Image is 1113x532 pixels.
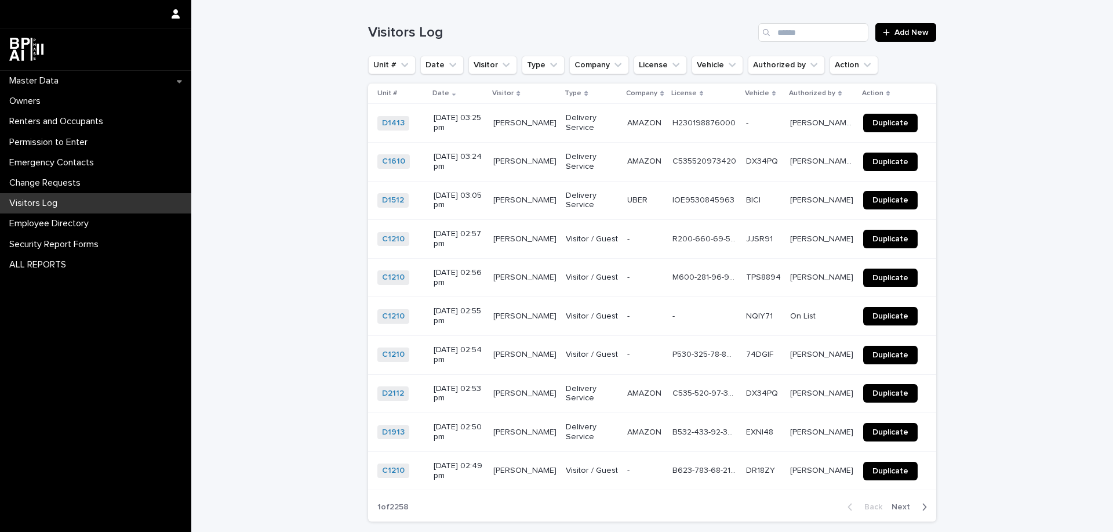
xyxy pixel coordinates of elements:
[434,152,484,172] p: [DATE] 03:24 pm
[566,273,618,283] p: Visitor / Guest
[672,232,739,244] p: R200-660-69-599-0
[5,157,103,168] p: Emergency Contacts
[790,348,856,360] p: [PERSON_NAME]
[746,309,775,321] p: NQIY71
[746,154,780,167] p: DX34PQ
[838,502,887,512] button: Back
[672,309,677,321] p: -
[5,116,112,127] p: Renters and Occupants
[434,191,484,211] p: [DATE] 03:05 pm
[382,389,404,399] a: D2112
[672,154,739,167] p: C535520973420
[368,297,936,336] tr: C1210 [DATE] 02:55 pm[PERSON_NAME][PERSON_NAME] Visitor / Guest-- -- NQIY71NQIY71 On ListOn List ...
[863,230,918,248] a: Duplicate
[368,181,936,220] tr: D1512 [DATE] 03:05 pm[PERSON_NAME][PERSON_NAME] Delivery ServiceUBERUBER IOE9530845963IOE95308459...
[566,191,618,211] p: Delivery Service
[493,386,559,399] p: LAZARO CANDANO
[863,384,918,403] a: Duplicate
[872,389,908,397] span: Duplicate
[522,56,565,74] button: Type
[566,234,618,244] p: Visitor / Guest
[566,384,618,404] p: Delivery Service
[872,196,908,204] span: Duplicate
[434,268,484,288] p: [DATE] 02:56 pm
[863,269,918,287] a: Duplicate
[9,38,43,61] img: dwgmcNfxSF6WIOOXiGgu
[368,142,936,181] tr: C1610 [DATE] 03:24 pm[PERSON_NAME][PERSON_NAME] Delivery ServiceAMAZONAMAZON C535520973420C535520...
[493,464,559,476] p: STEVEN BRACKETT
[863,307,918,325] a: Duplicate
[672,425,739,437] p: B532-433-92-345-0
[627,309,632,321] p: -
[634,56,687,74] button: License
[790,154,856,167] p: Ana Isabel Hernandez Blasini
[863,191,918,209] a: Duplicate
[468,56,517,74] button: Visitor
[5,178,90,189] p: Change Requests
[377,87,397,100] p: Unit #
[790,386,856,399] p: [PERSON_NAME]
[434,384,484,404] p: [DATE] 02:53 pm
[789,87,835,100] p: Authorized by
[382,273,405,283] a: C1210
[420,56,464,74] button: Date
[493,309,559,321] p: [PERSON_NAME]
[627,348,632,360] p: -
[5,75,68,86] p: Master Data
[672,464,739,476] p: B623-783-68-210-0
[5,259,75,270] p: ALL REPORTS
[830,56,878,74] button: Action
[493,270,559,283] p: GABRIELLE MAURY
[382,428,405,437] a: D1913
[368,493,418,522] p: 1 of 2258
[857,503,882,511] span: Back
[692,56,743,74] button: Vehicle
[434,345,484,365] p: [DATE] 02:54 pm
[566,152,618,172] p: Delivery Service
[872,235,908,243] span: Duplicate
[493,193,559,205] p: IVAN CARRASCO
[432,87,449,100] p: Date
[746,270,783,283] p: TPS8894
[872,119,908,127] span: Duplicate
[368,335,936,374] tr: C1210 [DATE] 02:54 pm[PERSON_NAME][PERSON_NAME] Visitor / Guest-- P530-325-78-840-0P530-325-78-84...
[5,137,97,148] p: Permission to Enter
[872,312,908,320] span: Duplicate
[627,270,632,283] p: -
[746,464,777,476] p: DR18ZY
[745,87,769,100] p: Vehicle
[863,153,918,171] a: Duplicate
[748,56,825,74] button: Authorized by
[872,467,908,475] span: Duplicate
[672,116,738,128] p: H230198876000
[434,461,484,481] p: [DATE] 02:49 pm
[872,274,908,282] span: Duplicate
[872,351,908,359] span: Duplicate
[790,270,856,283] p: [PERSON_NAME]
[627,386,664,399] p: AMAZON
[382,118,405,128] a: D1413
[746,193,763,205] p: BICI
[5,96,50,107] p: Owners
[863,462,918,480] a: Duplicate
[790,309,818,321] p: On List
[5,218,98,229] p: Employee Directory
[746,386,780,399] p: DX34PQ
[894,28,929,37] span: Add New
[368,451,936,490] tr: C1210 [DATE] 02:49 pm[PERSON_NAME][PERSON_NAME] Visitor / Guest-- B623-783-68-210-0B623-783-68-21...
[493,425,559,437] p: JONATHAN BENITEZ
[493,348,559,360] p: [PERSON_NAME]
[626,87,657,100] p: Company
[627,116,664,128] p: AMAZON
[565,87,581,100] p: Type
[746,232,775,244] p: JJSR91
[672,193,737,205] p: IOE9530845963
[434,113,484,133] p: [DATE] 03:25 pm
[872,158,908,166] span: Duplicate
[863,423,918,441] a: Duplicate
[5,239,108,250] p: Security Report Forms
[863,114,918,132] a: Duplicate
[872,428,908,436] span: Duplicate
[382,312,405,321] a: C1210
[790,425,856,437] p: Luis Emilio Gomez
